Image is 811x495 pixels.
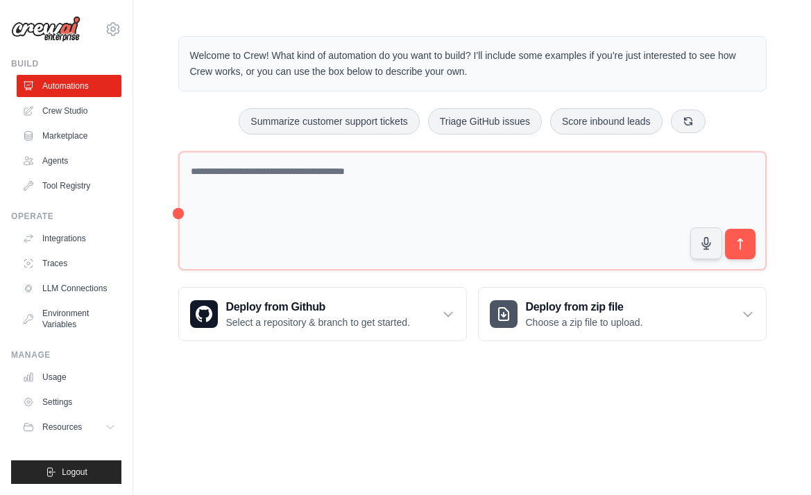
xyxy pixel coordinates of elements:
[17,277,121,299] a: LLM Connections
[17,227,121,250] a: Integrations
[526,299,643,315] h3: Deploy from zip file
[17,150,121,172] a: Agents
[239,108,419,134] button: Summarize customer support tickets
[526,315,643,329] p: Choose a zip file to upload.
[11,460,121,484] button: Logout
[17,75,121,97] a: Automations
[11,349,121,361] div: Manage
[226,315,410,329] p: Select a repository & branch to get started.
[226,299,410,315] h3: Deploy from Github
[17,175,121,197] a: Tool Registry
[428,108,542,134] button: Triage GitHub issues
[11,58,121,69] div: Build
[17,302,121,336] a: Environment Variables
[62,467,87,478] span: Logout
[550,108,663,134] button: Score inbound leads
[42,422,82,433] span: Resources
[17,366,121,388] a: Usage
[190,48,755,80] p: Welcome to Crew! What kind of automation do you want to build? I'll include some examples if you'...
[11,16,80,42] img: Logo
[17,100,121,122] a: Crew Studio
[17,125,121,147] a: Marketplace
[17,252,121,275] a: Traces
[17,416,121,438] button: Resources
[11,211,121,222] div: Operate
[17,391,121,413] a: Settings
